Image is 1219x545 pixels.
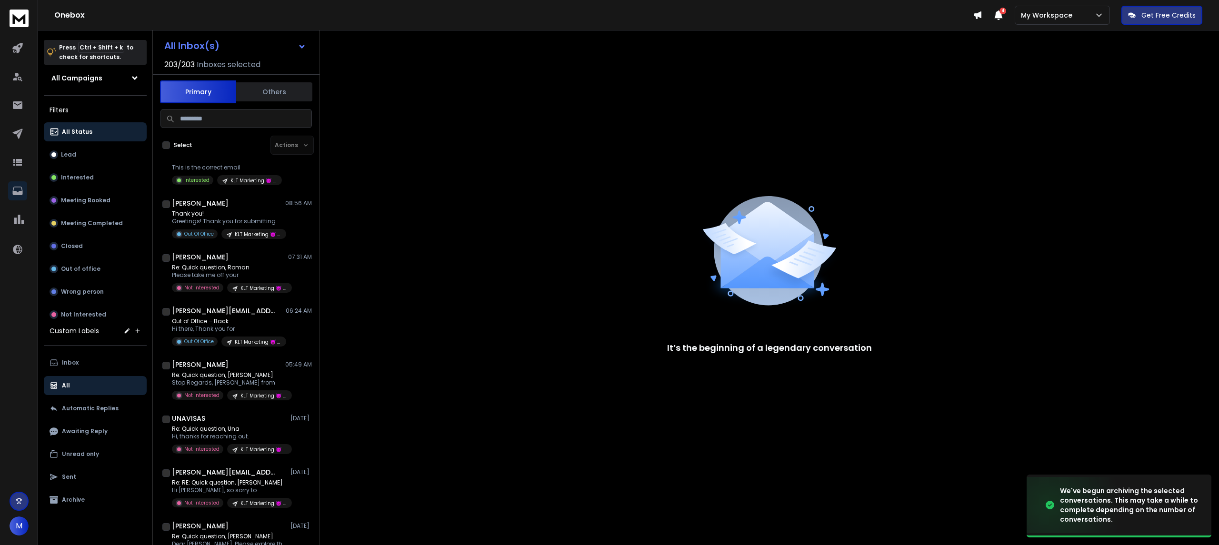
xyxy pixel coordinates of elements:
p: Awaiting Reply [62,427,108,435]
span: Ctrl + Shift + k [78,42,124,53]
button: Awaiting Reply [44,422,147,441]
h1: [PERSON_NAME][EMAIL_ADDRESS][PERSON_NAME][DOMAIN_NAME] [172,467,277,477]
p: KLT Marketing 😈 | campaign 130825 [240,285,286,292]
p: Hi there, Thank you for [172,325,286,333]
button: Others [236,81,312,102]
button: Meeting Booked [44,191,147,210]
p: Re: Quick question, Una [172,425,286,433]
p: Interested [184,177,210,184]
p: Meeting Completed [61,219,123,227]
p: KLT Marketing 😈 | campaign 130825 [235,338,280,346]
p: KLT Marketing 😈 | campaign 130825 [240,446,286,453]
p: 07:31 AM [288,253,312,261]
img: logo [10,10,29,27]
h1: [PERSON_NAME] [172,360,229,369]
p: Archive [62,496,85,504]
p: Press to check for shortcuts. [59,43,133,62]
button: Meeting Completed [44,214,147,233]
button: Sent [44,467,147,486]
p: Please take me off your [172,271,286,279]
button: M [10,516,29,535]
button: All Inbox(s) [157,36,314,55]
h3: Filters [44,103,147,117]
h3: Custom Labels [50,326,99,336]
button: Unread only [44,445,147,464]
h1: Onebox [54,10,973,21]
p: [DATE] [290,468,312,476]
p: KLT Marketing 😈 | campaign 130825 [240,500,286,507]
p: This is the correct email [172,164,282,171]
p: Out Of Office [184,230,214,238]
label: Select [174,141,192,149]
p: Get Free Credits [1141,10,1196,20]
h1: All Inbox(s) [164,41,220,50]
button: All [44,376,147,395]
p: Not Interested [61,311,106,318]
p: Inbox [62,359,79,367]
p: Out of office [61,265,100,273]
img: image [1027,477,1122,534]
button: All Campaigns [44,69,147,88]
p: Lead [61,151,76,159]
p: KLT Marketing 😈 | campaign 130825 [235,231,280,238]
p: Out Of Office [184,338,214,345]
p: Re: Quick question, [PERSON_NAME] [172,533,286,540]
h1: [PERSON_NAME] [172,252,229,262]
p: Hi, thanks for reaching out. [172,433,286,440]
p: KLT Marketing 😈 | campaign 130825 [240,392,286,399]
h1: UNAVISAS [172,414,205,423]
button: Wrong person [44,282,147,301]
p: Automatic Replies [62,405,119,412]
button: Archive [44,490,147,509]
p: Not Interested [184,499,220,506]
p: KLT Marketing 😈 | campaign 130825 [230,177,276,184]
button: Primary [160,80,236,103]
p: Sent [62,473,76,481]
p: 08:56 AM [285,199,312,207]
p: Thank you! [172,210,286,218]
button: All Status [44,122,147,141]
h1: [PERSON_NAME] [172,198,229,208]
p: Hi [PERSON_NAME], so sorry to [172,486,286,494]
button: Closed [44,237,147,256]
p: Re: Quick question, [PERSON_NAME] [172,371,286,379]
h1: All Campaigns [51,73,102,83]
p: Not Interested [184,446,220,453]
p: Stop Regards, [PERSON_NAME] from [172,379,286,386]
p: Meeting Booked [61,197,110,204]
p: Unread only [62,450,99,458]
p: Out of Office – Back [172,317,286,325]
p: 06:24 AM [286,307,312,315]
h1: [PERSON_NAME][EMAIL_ADDRESS][PERSON_NAME][DOMAIN_NAME] [172,306,277,316]
button: Lead [44,145,147,164]
p: Re: Quick question, Roman [172,264,286,271]
p: Interested [61,174,94,181]
button: Get Free Credits [1121,6,1202,25]
p: Greetings! Thank you for submitting [172,218,286,225]
p: All Status [62,128,92,136]
p: Not Interested [184,284,220,291]
p: My Workspace [1021,10,1076,20]
p: 05:49 AM [285,361,312,368]
p: Not Interested [184,392,220,399]
p: It’s the beginning of a legendary conversation [667,341,872,355]
p: Wrong person [61,288,104,296]
p: All [62,382,70,389]
div: We've begun archiving the selected conversations. This may take a while to complete depending on ... [1060,486,1200,524]
button: Out of office [44,259,147,278]
span: 4 [999,8,1006,14]
button: Automatic Replies [44,399,147,418]
button: Interested [44,168,147,187]
button: Inbox [44,353,147,372]
p: Closed [61,242,83,250]
h1: [PERSON_NAME] [172,521,229,531]
span: 203 / 203 [164,59,195,70]
p: [DATE] [290,522,312,530]
h3: Inboxes selected [197,59,260,70]
p: Re: RE: Quick question, [PERSON_NAME] [172,479,286,486]
p: [DATE] [290,415,312,422]
button: Not Interested [44,305,147,324]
